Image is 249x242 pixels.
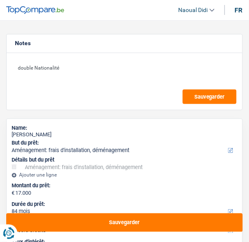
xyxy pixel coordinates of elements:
button: Sauvegarder [183,90,237,104]
span: Naoual Didi [178,7,208,14]
a: Naoual Didi [172,3,215,17]
label: But du prêt: [12,140,236,146]
div: [PERSON_NAME] [12,131,237,138]
label: Montant du prêt: [12,182,236,189]
button: Sauvegarder [6,213,243,232]
div: fr [235,6,243,14]
h5: Notes [15,40,234,47]
div: Détails but du prêt [12,157,237,163]
img: TopCompare Logo [6,6,64,15]
span: € [12,190,15,196]
div: Name: [12,125,237,131]
span: Sauvegarder [194,94,225,99]
div: Ajouter une ligne [12,172,237,178]
label: Durée du prêt: [12,201,236,208]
